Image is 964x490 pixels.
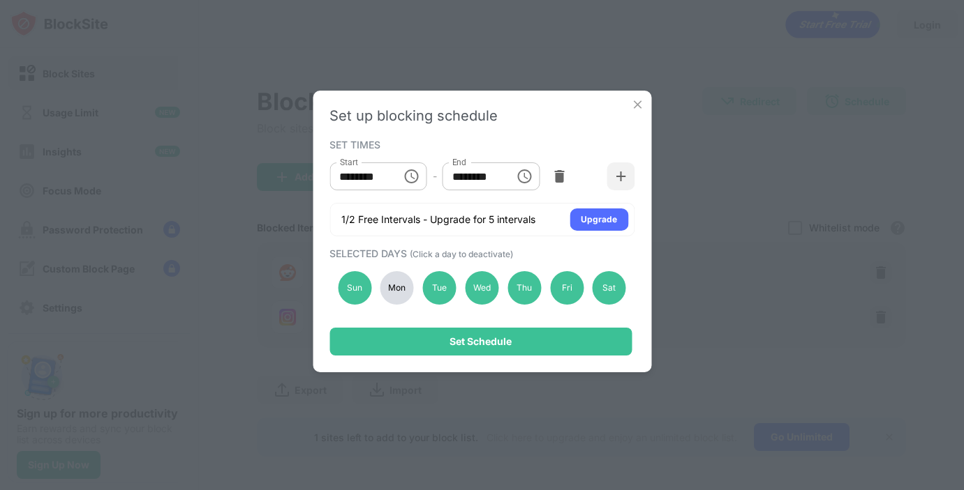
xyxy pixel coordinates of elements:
img: x-button.svg [630,98,644,112]
button: Choose time, selected time is 11:00 PM [511,162,539,190]
div: Set up blocking schedule [329,107,635,124]
div: Wed [465,271,498,305]
div: Thu [507,271,541,305]
div: - [433,169,437,184]
div: SET TIMES [329,139,631,150]
span: (Click a day to deactivate) [410,249,513,259]
div: Tue [423,271,457,305]
div: Set Schedule [450,336,512,347]
div: Upgrade [581,213,617,227]
label: Start [339,156,357,168]
label: End [452,156,467,168]
div: Sat [593,271,626,305]
div: SELECTED DAYS [329,247,631,259]
div: 1/2 Free Intervals - Upgrade for 5 intervals [341,213,535,227]
div: Fri [550,271,584,305]
div: Sun [338,271,371,305]
div: Mon [380,271,414,305]
button: Choose time, selected time is 5:00 AM [398,162,426,190]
